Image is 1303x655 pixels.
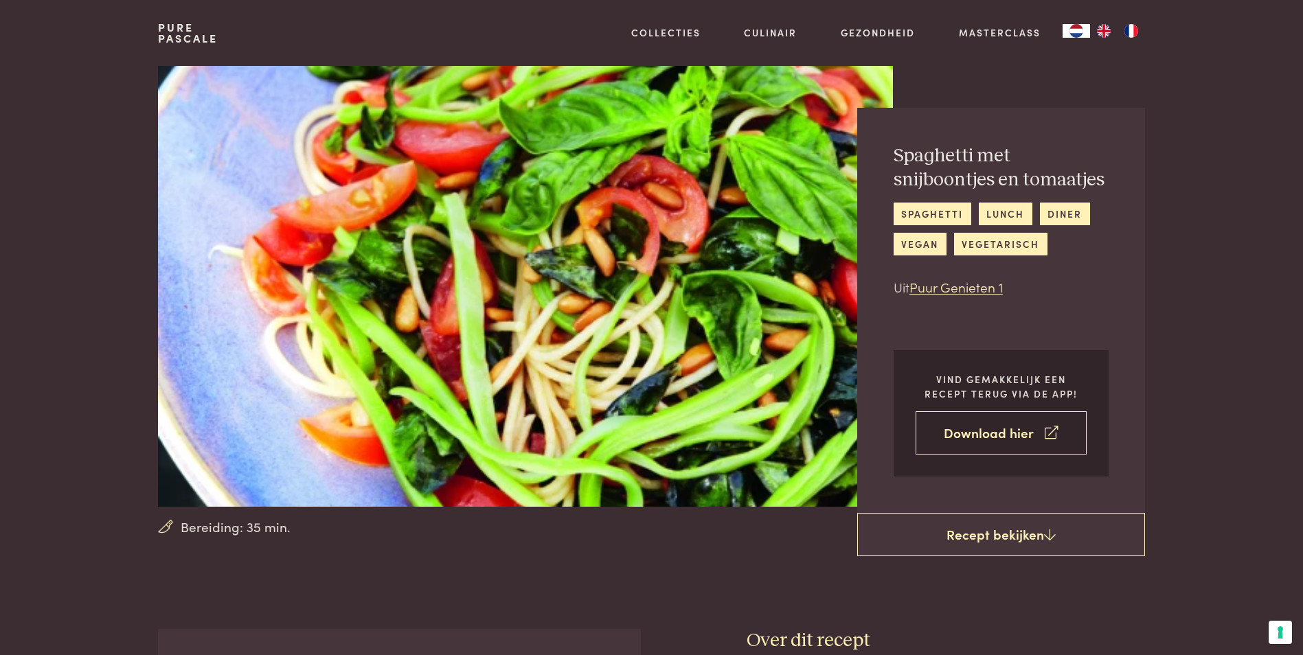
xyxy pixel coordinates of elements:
div: Language [1063,24,1090,38]
a: PurePascale [158,22,218,44]
a: Gezondheid [841,25,915,40]
a: diner [1040,203,1090,225]
img: Spaghetti met snijboontjes en tomaatjes [158,66,892,507]
a: FR [1118,24,1145,38]
a: NL [1063,24,1090,38]
span: Bereiding: 35 min. [181,517,291,537]
ul: Language list [1090,24,1145,38]
a: vegetarisch [954,233,1047,255]
a: Download hier [916,411,1087,455]
a: Puur Genieten 1 [909,277,1003,296]
a: vegan [894,233,947,255]
button: Uw voorkeuren voor toestemming voor trackingtechnologieën [1269,621,1292,644]
aside: Language selected: Nederlands [1063,24,1145,38]
a: Recept bekijken [857,513,1145,557]
p: Vind gemakkelijk een recept terug via de app! [916,372,1087,400]
h3: Over dit recept [747,629,1145,653]
p: Uit [894,277,1109,297]
a: lunch [979,203,1032,225]
a: Masterclass [959,25,1041,40]
a: spaghetti [894,203,971,225]
a: EN [1090,24,1118,38]
h2: Spaghetti met snijboontjes en tomaatjes [894,144,1109,192]
a: Culinair [744,25,797,40]
a: Collecties [631,25,701,40]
